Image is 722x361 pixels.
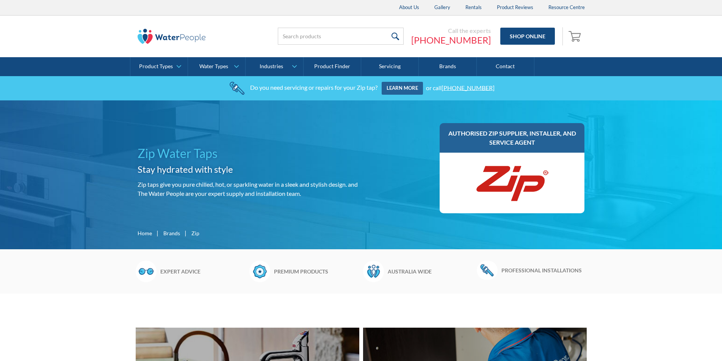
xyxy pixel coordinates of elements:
a: Brands [163,229,180,237]
a: Home [138,229,152,237]
div: or call [426,84,495,91]
img: Badge [249,261,270,282]
a: Learn more [382,82,423,95]
h6: Professional installations [501,266,587,274]
a: Open empty cart [567,27,585,45]
input: Search products [278,28,404,45]
a: Product Types [130,57,188,76]
h6: Expert advice [160,267,246,275]
h1: Zip Water Taps [138,144,358,163]
h3: Authorised Zip supplier, installer, and service agent [447,129,577,147]
div: Call the experts [411,27,491,34]
div: Water Types [199,63,228,70]
a: Servicing [361,57,419,76]
a: Product Finder [304,57,361,76]
h6: Premium products [274,267,359,275]
div: Do you need servicing or repairs for your Zip tap? [250,84,377,91]
div: Product Types [139,63,173,70]
h6: Australia wide [388,267,473,275]
div: | [184,228,188,238]
img: Zip [474,160,550,206]
a: [PHONE_NUMBER] [411,34,491,46]
img: Wrench [477,261,498,280]
a: [PHONE_NUMBER] [442,84,495,91]
a: Water Types [188,57,245,76]
img: The Water People [138,29,206,44]
h2: Stay hydrated with style [138,163,358,176]
a: Industries [246,57,303,76]
img: shopping cart [569,30,583,42]
a: Contact [477,57,534,76]
div: | [156,228,160,238]
p: Zip taps give you pure chilled, hot, or sparkling water in a sleek and stylish design. and The Wa... [138,180,358,198]
div: Industries [260,63,283,70]
a: Brands [419,57,476,76]
div: Zip [191,229,199,237]
img: Glasses [136,261,157,282]
img: Waterpeople Symbol [363,261,384,282]
a: Shop Online [500,28,555,45]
